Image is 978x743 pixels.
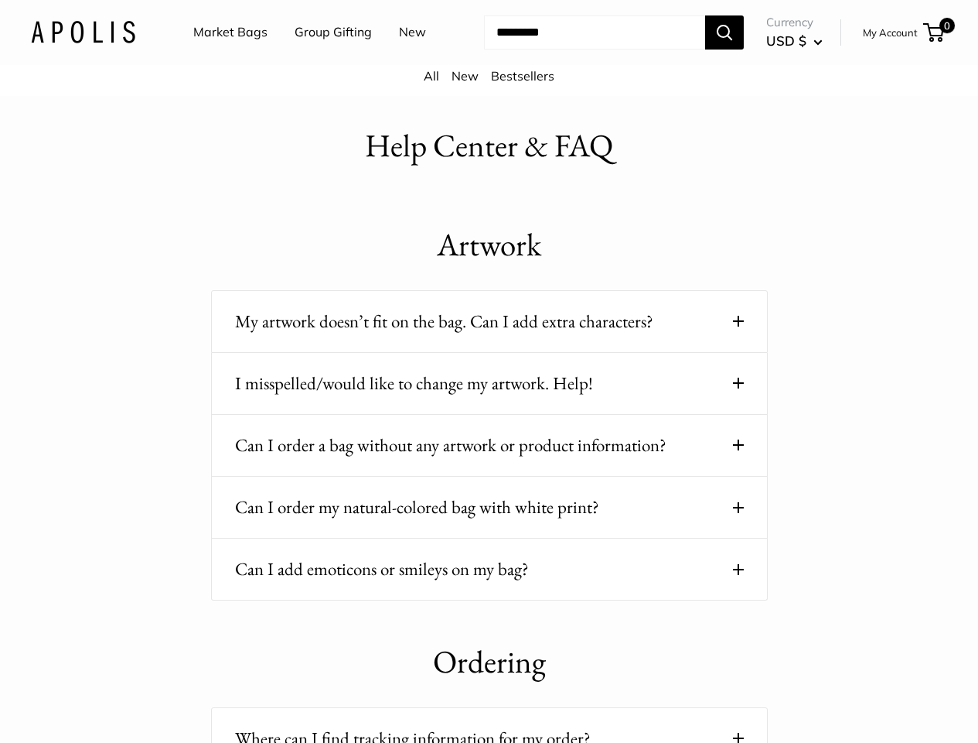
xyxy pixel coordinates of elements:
[424,68,439,84] a: All
[939,18,955,33] span: 0
[766,29,823,53] button: USD $
[766,12,823,33] span: Currency
[484,15,705,50] input: Search...
[365,123,613,169] h1: Help Center & FAQ
[211,222,768,268] h1: Artwork
[31,21,135,43] img: Apolis
[235,492,744,522] button: Can I order my natural-colored bag with white print?
[863,23,918,42] a: My Account
[211,639,768,685] h1: Ordering
[925,23,944,42] a: 0
[452,68,479,84] a: New
[235,430,744,461] button: Can I order a bag without any artwork or product information?
[491,68,554,84] a: Bestsellers
[399,21,426,44] a: New
[193,21,268,44] a: Market Bags
[705,15,744,50] button: Search
[295,21,372,44] a: Group Gifting
[235,554,744,584] button: Can I add emoticons or smileys on my bag?
[235,368,744,399] button: I misspelled/would like to change my artwork. Help!
[235,306,744,337] button: My artwork doesn’t fit on the bag. Can I add extra characters?
[766,33,806,49] span: USD $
